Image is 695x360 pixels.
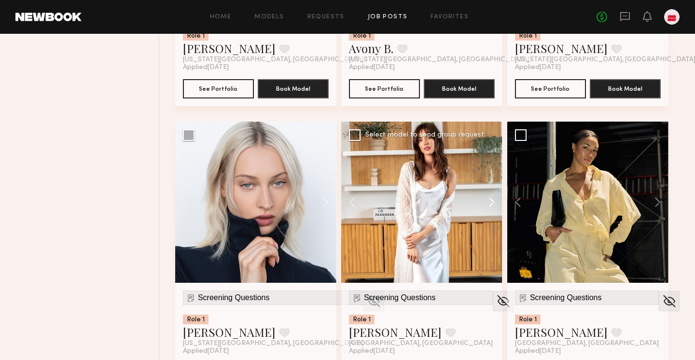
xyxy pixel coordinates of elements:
[662,294,677,308] img: Unhide Model
[198,293,270,302] span: Screening Questions
[518,293,528,303] img: Submission Icon
[183,324,276,340] a: [PERSON_NAME]
[183,64,329,71] div: Applied [DATE]
[307,14,345,20] a: Requests
[183,347,329,355] div: Applied [DATE]
[424,84,495,92] a: Book Model
[515,324,608,340] a: [PERSON_NAME]
[183,315,208,324] div: Role 1
[349,340,493,347] span: [GEOGRAPHIC_DATA], [GEOGRAPHIC_DATA]
[496,294,511,308] img: Unhide Model
[431,14,469,20] a: Favorites
[424,79,495,98] button: Book Model
[349,56,529,64] span: [US_STATE][GEOGRAPHIC_DATA], [GEOGRAPHIC_DATA]
[183,31,208,41] div: Role 1
[590,79,661,98] button: Book Model
[186,293,196,303] img: Submission Icon
[515,41,608,56] a: [PERSON_NAME]
[364,293,436,302] span: Screening Questions
[349,41,393,56] a: Avony B.
[349,31,375,41] div: Role 1
[368,14,408,20] a: Job Posts
[349,347,495,355] div: Applied [DATE]
[515,64,661,71] div: Applied [DATE]
[515,31,541,41] div: Role 1
[590,84,661,92] a: Book Model
[365,132,484,138] div: Select model to send group request
[254,14,284,20] a: Models
[349,324,442,340] a: [PERSON_NAME]
[349,64,495,71] div: Applied [DATE]
[210,14,232,20] a: Home
[183,56,363,64] span: [US_STATE][GEOGRAPHIC_DATA], [GEOGRAPHIC_DATA]
[349,79,420,98] button: See Portfolio
[183,340,363,347] span: [US_STATE][GEOGRAPHIC_DATA], [GEOGRAPHIC_DATA]
[183,41,276,56] a: [PERSON_NAME]
[183,79,254,98] button: See Portfolio
[515,347,661,355] div: Applied [DATE]
[352,293,362,303] img: Submission Icon
[530,293,602,302] span: Screening Questions
[515,79,586,98] button: See Portfolio
[258,84,329,92] a: Book Model
[515,315,541,324] div: Role 1
[349,315,375,324] div: Role 1
[515,340,659,347] span: [GEOGRAPHIC_DATA], [GEOGRAPHIC_DATA]
[258,79,329,98] button: Book Model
